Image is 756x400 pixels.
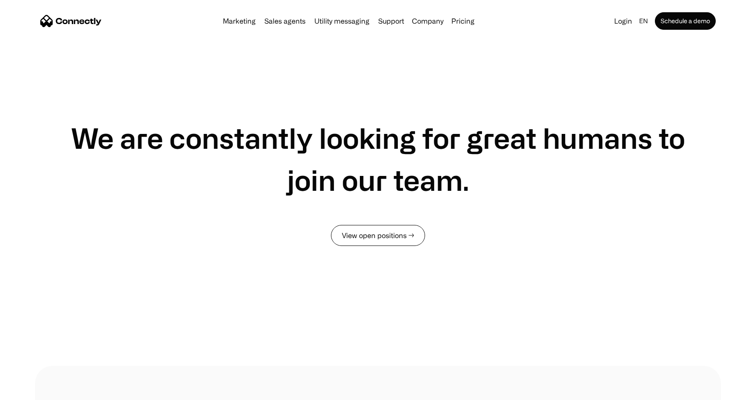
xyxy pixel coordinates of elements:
aside: Language selected: English [9,384,53,397]
h1: We are constantly looking for great humans to join our team. [70,117,686,201]
a: Login [611,15,636,27]
ul: Language list [18,385,53,397]
div: en [636,15,653,27]
div: Company [409,15,446,27]
a: Pricing [448,18,478,25]
a: Support [375,18,408,25]
a: home [40,14,102,28]
a: Schedule a demo [655,12,716,30]
div: Company [412,15,443,27]
div: en [639,15,648,27]
a: Marketing [219,18,259,25]
a: Sales agents [261,18,309,25]
a: Utility messaging [311,18,373,25]
a: View open positions → [331,225,425,246]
